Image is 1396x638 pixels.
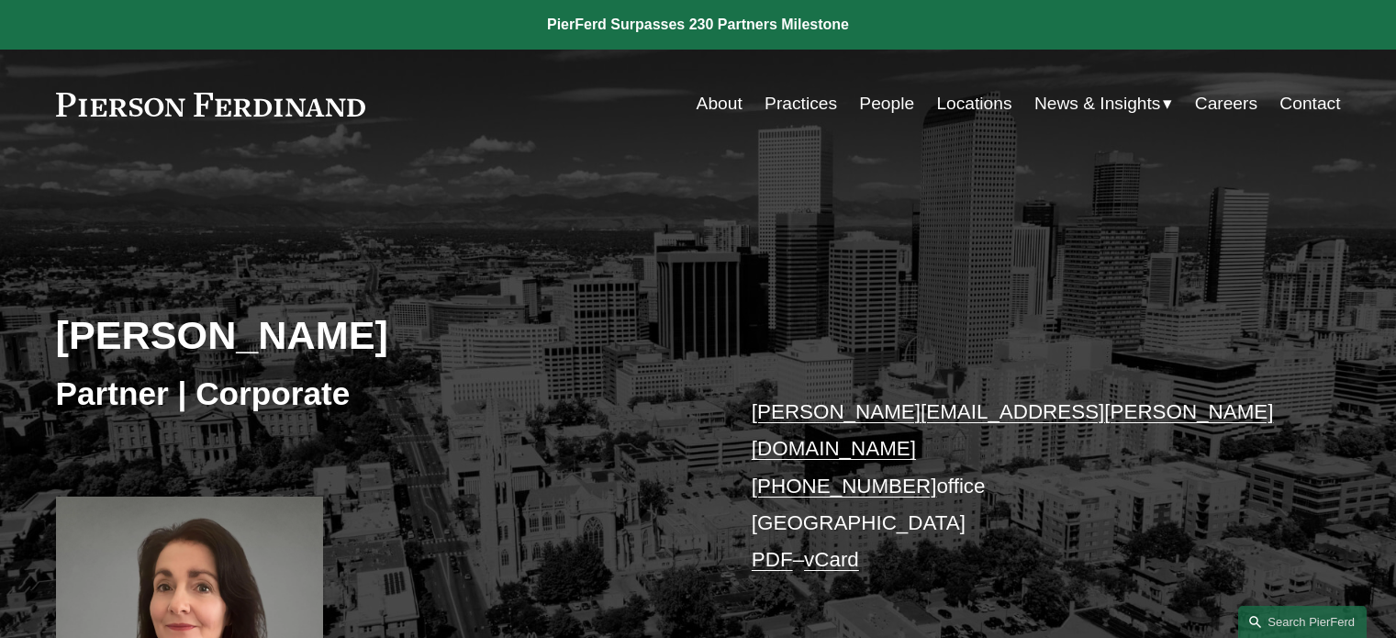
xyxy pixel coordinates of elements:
a: Practices [765,86,837,121]
p: office [GEOGRAPHIC_DATA] – [752,394,1287,579]
a: People [859,86,914,121]
a: folder dropdown [1034,86,1173,121]
a: [PHONE_NUMBER] [752,475,937,498]
a: [PERSON_NAME][EMAIL_ADDRESS][PERSON_NAME][DOMAIN_NAME] [752,400,1274,460]
a: Locations [936,86,1011,121]
a: Contact [1279,86,1340,121]
a: Careers [1195,86,1257,121]
span: News & Insights [1034,88,1161,120]
a: vCard [804,548,859,571]
a: PDF [752,548,793,571]
a: About [697,86,743,121]
h3: Partner | Corporate [56,374,698,414]
h2: [PERSON_NAME] [56,311,698,359]
a: Search this site [1238,606,1367,638]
